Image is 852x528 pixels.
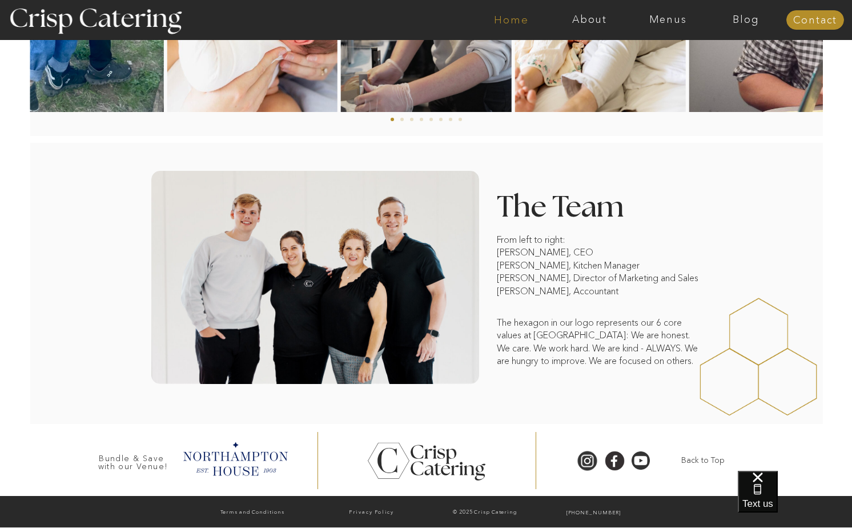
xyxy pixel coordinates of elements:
[738,471,852,528] iframe: podium webchat widget bubble
[449,118,452,121] li: Page dot 7
[541,507,646,519] a: [PHONE_NUMBER]
[429,118,433,121] li: Page dot 5
[786,15,844,26] a: Contact
[410,118,413,121] li: Page dot 3
[550,14,629,26] a: About
[400,118,404,121] li: Page dot 2
[497,233,701,330] p: From left to right: [PERSON_NAME], CEO [PERSON_NAME], Kitchen Manager [PERSON_NAME], Director of ...
[459,118,462,121] li: Page dot 8
[666,455,739,466] a: Back to Top
[707,14,785,26] a: Blog
[94,454,172,465] h3: Bundle & Save with our Venue!
[194,507,310,519] a: Terms and Conditions
[439,118,443,121] li: Page dot 6
[497,316,701,369] p: The hexagon in our logo represents our 6 core values at [GEOGRAPHIC_DATA]: We are honest. We care...
[629,14,707,26] a: Menus
[314,507,429,518] a: Privacy Policy
[472,14,550,26] a: Home
[391,118,394,121] li: Page dot 1
[497,193,701,215] h2: The Team
[420,118,423,121] li: Page dot 4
